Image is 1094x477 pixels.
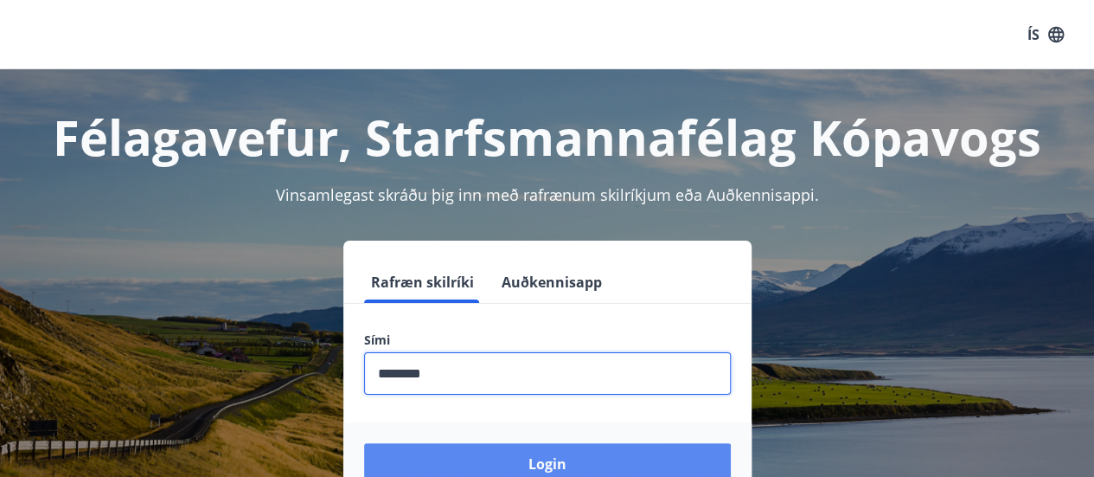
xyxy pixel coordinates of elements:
[495,261,609,303] button: Auðkennisapp
[364,261,481,303] button: Rafræn skilríki
[1018,19,1073,50] button: ÍS
[276,184,819,205] span: Vinsamlegast skráðu þig inn með rafrænum skilríkjum eða Auðkennisappi.
[364,332,731,349] label: Sími
[21,104,1073,170] h1: Félagavefur, Starfsmannafélag Kópavogs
